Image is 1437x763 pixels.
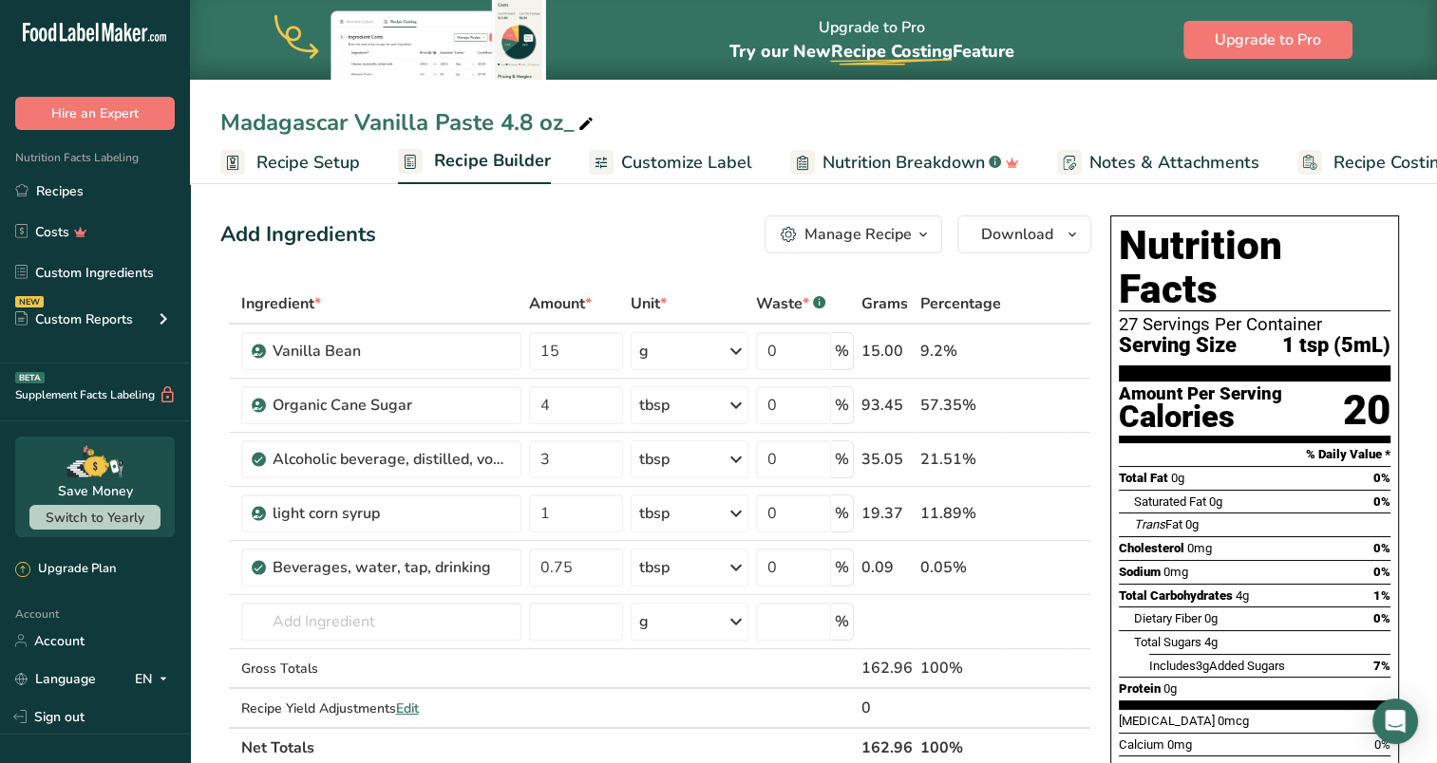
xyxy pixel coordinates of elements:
[920,340,1001,363] div: 9.2%
[1373,494,1390,509] span: 0%
[861,394,913,417] div: 93.45
[830,40,952,63] span: Recipe Costing
[756,292,825,315] div: Waste
[790,141,1019,184] a: Nutrition Breakdown
[1372,698,1418,744] div: Open Intercom Messenger
[1119,541,1184,555] span: Cholesterol
[58,481,133,501] div: Save Money
[1343,385,1390,436] div: 20
[1163,565,1188,579] span: 0mg
[861,657,913,679] div: 162.96
[920,448,1001,471] div: 21.51%
[273,556,510,579] div: Beverages, water, tap, drinking
[1119,403,1282,431] div: Calories
[1134,517,1182,531] span: Fat
[273,340,510,363] div: Vanilla Bean
[15,296,44,307] div: NEW
[135,667,175,690] div: EN
[861,292,908,315] span: Grams
[589,141,752,184] a: Customize Label
[1119,334,1237,358] span: Serving Size
[1373,541,1390,555] span: 0%
[1373,611,1390,625] span: 0%
[861,502,913,525] div: 19.37
[1373,588,1390,603] span: 1%
[1134,517,1165,531] i: Trans
[15,97,175,130] button: Hire an Expert
[639,610,649,633] div: g
[861,556,913,579] div: 0.09
[639,502,670,525] div: tbsp
[1119,737,1164,752] span: Calcium
[1089,150,1259,176] span: Notes & Attachments
[1373,659,1390,673] span: 7%
[920,556,1001,579] div: 0.05%
[920,502,1001,525] div: 11.89%
[957,215,1091,253] button: Download
[1119,443,1390,466] section: % Daily Value *
[1373,565,1390,579] span: 0%
[1167,737,1192,752] span: 0mg
[1209,494,1222,509] span: 0g
[728,40,1013,63] span: Try our New Feature
[1119,385,1282,403] div: Amount Per Serving
[1218,714,1249,728] span: 0mcg
[1187,541,1212,555] span: 0mg
[241,698,521,718] div: Recipe Yield Adjustments
[1183,21,1352,59] button: Upgrade to Pro
[15,309,133,329] div: Custom Reports
[1185,517,1199,531] span: 0g
[639,394,670,417] div: tbsp
[1134,611,1201,625] span: Dietary Fiber
[1119,315,1390,334] div: 27 Servings Per Container
[920,394,1001,417] div: 57.35%
[529,292,592,315] span: Amount
[1149,659,1285,673] span: Includes Added Sugars
[241,603,521,641] input: Add Ingredient
[220,141,360,184] a: Recipe Setup
[1204,611,1218,625] span: 0g
[861,697,913,719] div: 0
[15,560,116,579] div: Upgrade Plan
[981,223,1053,246] span: Download
[1119,565,1161,579] span: Sodium
[1119,681,1161,696] span: Protein
[434,148,551,174] span: Recipe Builder
[256,150,360,176] span: Recipe Setup
[1204,635,1218,649] span: 4g
[1134,635,1201,649] span: Total Sugars
[241,659,521,679] div: Gross Totals
[1119,471,1168,485] span: Total Fat
[765,215,942,253] button: Manage Recipe
[1374,737,1390,752] span: 0%
[728,1,1013,80] div: Upgrade to Pro
[861,340,913,363] div: 15.00
[1119,588,1233,603] span: Total Carbohydrates
[1119,224,1390,311] h1: Nutrition Facts
[273,394,510,417] div: Organic Cane Sugar
[621,150,752,176] span: Customize Label
[804,223,912,246] div: Manage Recipe
[15,372,45,383] div: BETA
[220,105,597,140] div: Madagascar Vanilla Paste 4.8 oz_
[1236,588,1249,603] span: 4g
[822,150,985,176] span: Nutrition Breakdown
[241,292,321,315] span: Ingredient
[1215,28,1321,51] span: Upgrade to Pro
[631,292,667,315] span: Unit
[220,219,376,251] div: Add Ingredients
[1373,471,1390,485] span: 0%
[396,699,419,717] span: Edit
[29,505,161,530] button: Switch to Yearly
[1171,471,1184,485] span: 0g
[15,662,96,696] a: Language
[639,556,670,579] div: tbsp
[273,502,510,525] div: light corn syrup
[1119,714,1215,728] span: [MEDICAL_DATA]
[398,140,551,185] a: Recipe Builder
[1163,681,1177,696] span: 0g
[1134,494,1206,509] span: Saturated Fat
[639,448,670,471] div: tbsp
[639,340,649,363] div: g
[1196,659,1209,673] span: 3g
